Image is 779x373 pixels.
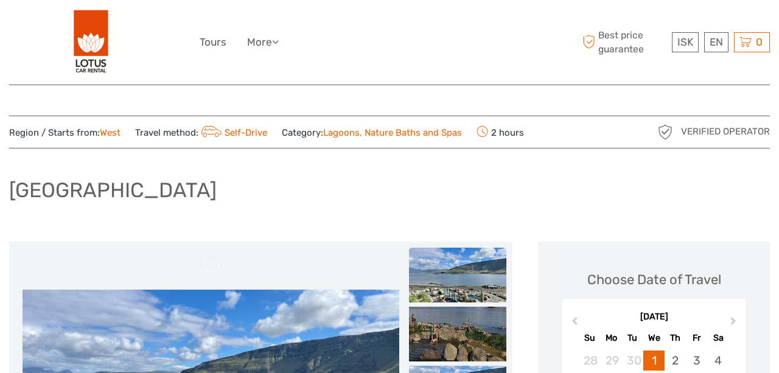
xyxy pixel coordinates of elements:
[579,330,600,346] div: Su
[622,330,643,346] div: Tu
[477,124,524,141] span: 2 hours
[564,314,583,333] button: Previous Month
[665,330,686,346] div: Th
[601,330,622,346] div: Mo
[643,350,665,371] div: Choose Wednesday, October 1st, 2025
[704,32,728,52] div: EN
[686,330,707,346] div: Fr
[200,33,226,51] a: Tours
[677,36,693,48] span: ISK
[725,314,744,333] button: Next Month
[643,330,665,346] div: We
[681,125,770,138] span: Verified Operator
[665,350,686,371] div: Choose Thursday, October 2nd, 2025
[562,311,746,324] div: [DATE]
[409,307,506,361] img: af4ab10c768a4732ad7a6da2976e3409_slider_thumbnail.jpeg
[686,350,707,371] div: Choose Friday, October 3rd, 2025
[9,178,217,203] h1: [GEOGRAPHIC_DATA]
[707,350,728,371] div: Choose Saturday, October 4th, 2025
[247,33,279,51] a: More
[587,270,721,289] div: Choose Date of Travel
[135,124,267,141] span: Travel method:
[655,122,675,142] img: verified_operator_grey_128.png
[100,127,121,138] a: West
[323,127,462,138] a: Lagoons, Nature Baths and Spas
[580,29,669,55] span: Best price guarantee
[601,350,622,371] div: Choose Monday, September 29th, 2025
[707,330,728,346] div: Sa
[579,350,600,371] div: Choose Sunday, September 28th, 2025
[198,127,267,138] a: Self-Drive
[282,127,462,139] span: Category:
[409,248,506,302] img: 5e66f12124ad41c3b7a08f065623999d_slider_thumbnail.png
[754,36,764,48] span: 0
[74,9,109,75] img: 443-e2bd2384-01f0-477a-b1bf-f993e7f52e7d_logo_big.png
[9,127,121,139] span: Region / Starts from:
[622,350,643,371] div: Choose Tuesday, September 30th, 2025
